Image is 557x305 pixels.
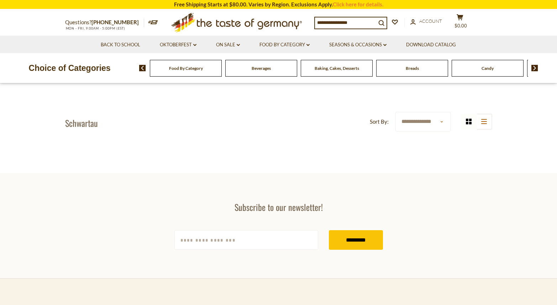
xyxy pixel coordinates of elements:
[531,65,538,71] img: next arrow
[65,26,126,30] span: MON - FRI, 9:00AM - 5:00PM (EST)
[174,202,383,212] h3: Subscribe to our newsletter!
[252,66,271,71] a: Beverages
[169,66,203,71] a: Food By Category
[406,41,456,49] a: Download Catalog
[65,118,98,128] h1: Schwartau
[454,23,467,29] span: $0.00
[333,1,383,7] a: Click here for details.
[370,117,389,126] label: Sort By:
[410,17,442,25] a: Account
[406,66,419,71] a: Breads
[482,66,494,71] a: Candy
[139,65,146,71] img: previous arrow
[65,18,144,27] p: Questions?
[91,19,139,25] a: [PHONE_NUMBER]
[259,41,310,49] a: Food By Category
[419,18,442,24] span: Account
[450,14,471,32] button: $0.00
[329,41,387,49] a: Seasons & Occasions
[315,66,359,71] a: Baking, Cakes, Desserts
[160,41,196,49] a: Oktoberfest
[101,41,140,49] a: Back to School
[216,41,240,49] a: On Sale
